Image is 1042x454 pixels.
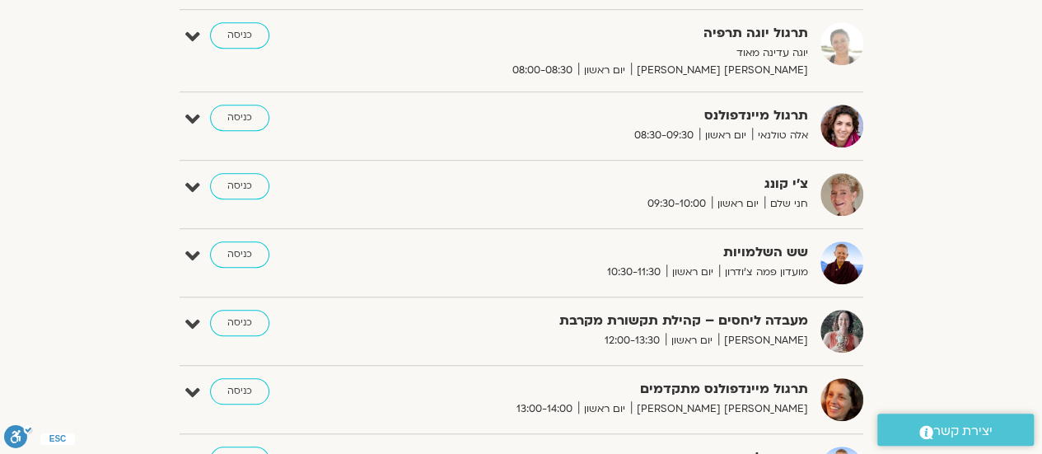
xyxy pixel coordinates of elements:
[210,173,269,199] a: כניסה
[578,62,631,79] span: יום ראשון
[404,105,808,127] strong: תרגול מיינדפולנס
[666,264,719,281] span: יום ראשון
[511,400,578,418] span: 13:00-14:00
[210,310,269,336] a: כניסה
[666,332,718,349] span: יום ראשון
[404,378,808,400] strong: תרגול מיינדפולנס מתקדמים
[764,195,808,213] span: חני שלם
[210,241,269,268] a: כניסה
[210,378,269,405] a: כניסה
[210,22,269,49] a: כניסה
[210,105,269,131] a: כניסה
[631,62,808,79] span: [PERSON_NAME] [PERSON_NAME]
[507,62,578,79] span: 08:00-08:30
[752,127,808,144] span: אלה טולנאי
[712,195,764,213] span: יום ראשון
[404,173,808,195] strong: צ'י קונג
[877,414,1034,446] a: יצירת קשר
[601,264,666,281] span: 10:30-11:30
[404,44,808,62] p: יוגה עדינה מאוד
[719,264,808,281] span: מועדון פמה צ'ודרון
[404,241,808,264] strong: שש השלמויות
[578,400,631,418] span: יום ראשון
[599,332,666,349] span: 12:00-13:30
[718,332,808,349] span: [PERSON_NAME]
[933,420,993,442] span: יצירת קשר
[642,195,712,213] span: 09:30-10:00
[628,127,699,144] span: 08:30-09:30
[699,127,752,144] span: יום ראשון
[631,400,808,418] span: [PERSON_NAME] [PERSON_NAME]
[404,310,808,332] strong: מעבדה ליחסים – קהילת תקשורת מקרבת
[404,22,808,44] strong: תרגול יוגה תרפיה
